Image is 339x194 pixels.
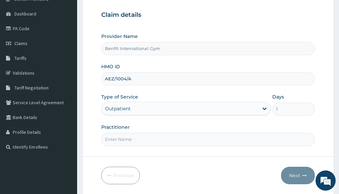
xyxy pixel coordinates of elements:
[101,124,130,130] label: Practitioner
[35,38,113,46] div: Chat with us now
[101,133,315,146] input: Enter Name
[3,125,128,149] textarea: Type your message and hit 'Enter'
[272,93,284,100] label: Days
[14,11,36,17] span: Dashboard
[14,55,26,61] span: Tariffs
[101,72,315,85] input: Enter HMO ID
[101,167,140,184] button: Previous
[101,33,138,40] label: Provider Name
[101,63,120,70] label: HMO ID
[281,167,315,184] button: Next
[14,85,49,91] span: Tariff Negotiation
[101,93,138,100] label: Type of Service
[14,40,27,46] span: Claims
[12,34,27,50] img: d_794563401_company_1708531726252_794563401
[110,3,126,20] div: Minimize live chat window
[101,11,315,19] h3: Claim details
[39,55,93,123] span: We're online!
